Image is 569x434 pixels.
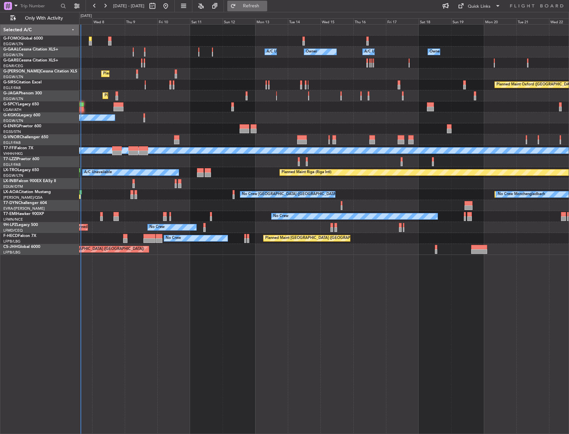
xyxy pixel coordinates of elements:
[3,239,21,244] a: LFPB/LBG
[3,69,40,73] span: G-[PERSON_NAME]
[265,233,370,243] div: Planned Maint [GEOGRAPHIC_DATA] ([GEOGRAPHIC_DATA])
[3,140,21,145] a: EGLF/FAB
[3,48,58,52] a: G-GAALCessna Citation XLS+
[3,212,44,216] a: T7-EMIHawker 900XP
[3,74,23,79] a: EGGW/LTN
[190,18,223,24] div: Sat 11
[3,162,21,167] a: EGLF/FAB
[3,201,47,205] a: T7-DYNChallenger 604
[3,245,40,249] a: CS-JHHGlobal 6000
[237,4,265,8] span: Refresh
[3,190,51,194] a: LX-AOACitation Mustang
[3,102,39,106] a: G-SPCYLegacy 650
[3,37,43,41] a: G-FOMOGlobal 6000
[84,167,112,177] div: A/C Unavailable
[430,47,441,57] div: Owner
[104,91,209,101] div: Planned Maint [GEOGRAPHIC_DATA] ([GEOGRAPHIC_DATA])
[3,168,39,172] a: LX-TROLegacy 650
[3,190,19,194] span: LX-AOA
[364,47,392,57] div: A/C Unavailable
[273,211,288,221] div: No Crew
[3,179,16,183] span: LX-INB
[451,18,484,24] div: Sun 19
[149,222,165,232] div: No Crew
[3,201,18,205] span: T7-DYN
[3,146,15,150] span: T7-FFI
[468,3,490,10] div: Quick Links
[227,1,267,11] button: Refresh
[3,80,16,84] span: G-SIRS
[3,80,42,84] a: G-SIRSCitation Excel
[3,124,19,128] span: G-ENRG
[3,195,43,200] a: [PERSON_NAME]/QSA
[3,234,36,238] a: F-HECDFalcon 7X
[282,167,331,177] div: Planned Maint Riga (Riga Intl)
[455,1,504,11] button: Quick Links
[3,118,23,123] a: EGGW/LTN
[3,206,45,211] a: EVRA/[PERSON_NAME]
[3,102,18,106] span: G-SPCY
[3,212,16,216] span: T7-EMI
[3,228,23,233] a: LFMD/CEQ
[92,18,125,24] div: Wed 8
[419,18,451,24] div: Sat 18
[3,173,23,178] a: EGGW/LTN
[3,223,38,227] a: 9H-LPZLegacy 500
[3,58,19,62] span: G-GARE
[3,157,39,161] a: T7-LZZIPraetor 600
[3,53,23,57] a: EGGW/LTN
[3,42,23,47] a: EGGW/LTN
[3,245,18,249] span: CS-JHH
[255,18,288,24] div: Mon 13
[306,47,317,57] div: Owner
[3,63,23,68] a: EGNR/CEG
[3,151,23,156] a: VHHH/HKG
[39,244,144,254] div: Planned Maint [GEOGRAPHIC_DATA] ([GEOGRAPHIC_DATA])
[3,184,23,189] a: EDLW/DTM
[7,13,72,24] button: Only With Activity
[3,135,20,139] span: G-VNOR
[20,1,59,11] input: Trip Number
[3,113,19,117] span: G-KGKG
[3,168,18,172] span: LX-TRO
[17,16,70,21] span: Only With Activity
[113,3,144,9] span: [DATE] - [DATE]
[3,96,23,101] a: EGGW/LTN
[3,37,20,41] span: G-FOMO
[81,13,92,19] div: [DATE]
[484,18,516,24] div: Mon 20
[125,18,157,24] div: Thu 9
[3,48,19,52] span: G-GAAL
[267,47,294,57] div: A/C Unavailable
[3,107,21,112] a: LGAV/ATH
[516,18,549,24] div: Tue 21
[3,69,77,73] a: G-[PERSON_NAME]Cessna Citation XLS
[103,69,208,79] div: Planned Maint [GEOGRAPHIC_DATA] ([GEOGRAPHIC_DATA])
[3,91,42,95] a: G-JAGAPhenom 300
[3,234,18,238] span: F-HECD
[3,58,58,62] a: G-GARECessna Citation XLS+
[3,179,56,183] a: LX-INBFalcon 900EX EASy II
[242,189,338,199] div: No Crew [GEOGRAPHIC_DATA] ([GEOGRAPHIC_DATA])
[498,189,545,199] div: No Crew Monchengladbach
[3,223,17,227] span: 9H-LPZ
[353,18,386,24] div: Thu 16
[157,18,190,24] div: Fri 10
[386,18,419,24] div: Fri 17
[3,157,17,161] span: T7-LZZI
[3,124,41,128] a: G-ENRGPraetor 600
[3,129,21,134] a: EGSS/STN
[3,91,19,95] span: G-JAGA
[3,135,48,139] a: G-VNORChallenger 650
[3,250,21,255] a: LFPB/LBG
[3,217,23,222] a: LFMN/NCE
[3,113,40,117] a: G-KGKGLegacy 600
[3,146,33,150] a: T7-FFIFalcon 7X
[288,18,320,24] div: Tue 14
[223,18,255,24] div: Sun 12
[320,18,353,24] div: Wed 15
[166,233,181,243] div: No Crew
[3,85,21,90] a: EGLF/FAB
